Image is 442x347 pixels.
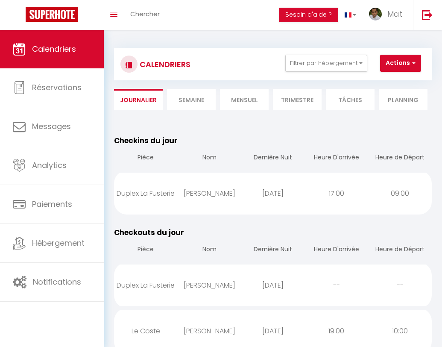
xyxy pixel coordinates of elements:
[368,317,432,345] div: 10:00
[304,146,368,171] th: Heure D'arrivée
[32,160,67,171] span: Analytics
[32,238,85,248] span: Hébergement
[114,135,178,146] span: Checkins du jour
[241,179,305,207] div: [DATE]
[114,179,178,207] div: Duplex La Fusterie
[7,3,32,29] button: Ouvrir le widget de chat LiveChat
[279,8,338,22] button: Besoin d'aide ?
[33,276,81,287] span: Notifications
[241,271,305,299] div: [DATE]
[273,89,322,110] li: Trimestre
[304,271,368,299] div: --
[368,271,432,299] div: --
[285,55,367,72] button: Filtrer par hébergement
[220,89,269,110] li: Mensuel
[32,199,72,209] span: Paiements
[32,82,82,93] span: Réservations
[241,317,305,345] div: [DATE]
[304,317,368,345] div: 19:00
[138,55,190,74] h3: CALENDRIERS
[32,44,76,54] span: Calendriers
[368,238,432,262] th: Heure de Départ
[241,238,305,262] th: Dernière Nuit
[368,179,432,207] div: 09:00
[114,238,178,262] th: Pièce
[26,7,78,22] img: Super Booking
[304,179,368,207] div: 17:00
[380,55,421,72] button: Actions
[241,146,305,171] th: Dernière Nuit
[387,9,402,19] span: Mat
[369,8,382,21] img: ...
[304,238,368,262] th: Heure D'arrivée
[114,227,184,238] span: Checkouts du jour
[130,9,160,18] span: Chercher
[114,89,163,110] li: Journalier
[178,146,241,171] th: Nom
[114,271,178,299] div: Duplex La Fusterie
[114,317,178,345] div: Le Coste
[178,271,241,299] div: [PERSON_NAME]
[422,9,433,20] img: logout
[326,89,375,110] li: Tâches
[368,146,432,171] th: Heure de Départ
[32,121,71,132] span: Messages
[379,89,427,110] li: Planning
[167,89,216,110] li: Semaine
[114,146,178,171] th: Pièce
[178,238,241,262] th: Nom
[178,317,241,345] div: [PERSON_NAME]
[178,179,241,207] div: [PERSON_NAME]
